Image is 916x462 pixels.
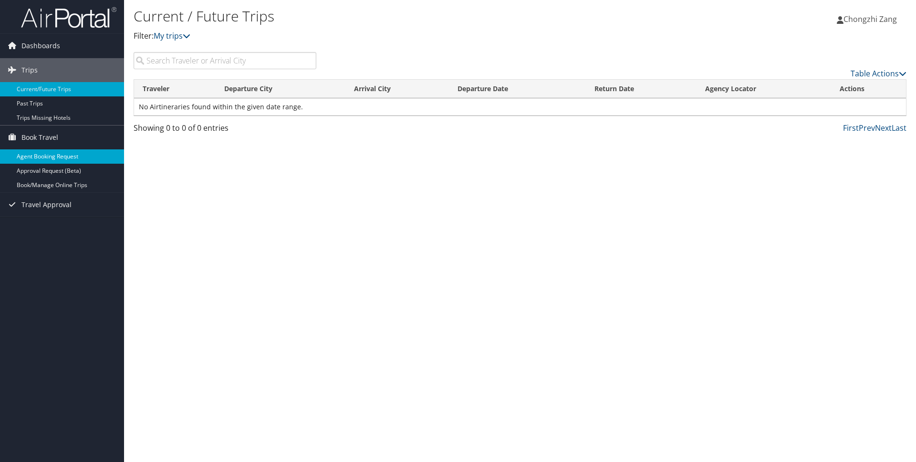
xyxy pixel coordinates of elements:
input: Search Traveler or Arrival City [134,52,316,69]
a: My trips [154,31,190,41]
h1: Current / Future Trips [134,6,649,26]
a: Table Actions [851,68,906,79]
a: Prev [859,123,875,133]
th: Departure City: activate to sort column ascending [216,80,345,98]
a: Last [892,123,906,133]
span: Travel Approval [21,193,72,217]
p: Filter: [134,30,649,42]
th: Actions [831,80,906,98]
th: Departure Date: activate to sort column descending [449,80,586,98]
div: Showing 0 to 0 of 0 entries [134,122,316,138]
td: No Airtineraries found within the given date range. [134,98,906,115]
th: Agency Locator: activate to sort column ascending [697,80,831,98]
a: Next [875,123,892,133]
a: First [843,123,859,133]
a: Chongzhi Zang [837,5,906,33]
span: Book Travel [21,126,58,149]
img: airportal-logo.png [21,6,116,29]
th: Traveler: activate to sort column ascending [134,80,216,98]
span: Dashboards [21,34,60,58]
span: Chongzhi Zang [843,14,897,24]
span: Trips [21,58,38,82]
th: Return Date: activate to sort column ascending [586,80,697,98]
th: Arrival City: activate to sort column ascending [345,80,449,98]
